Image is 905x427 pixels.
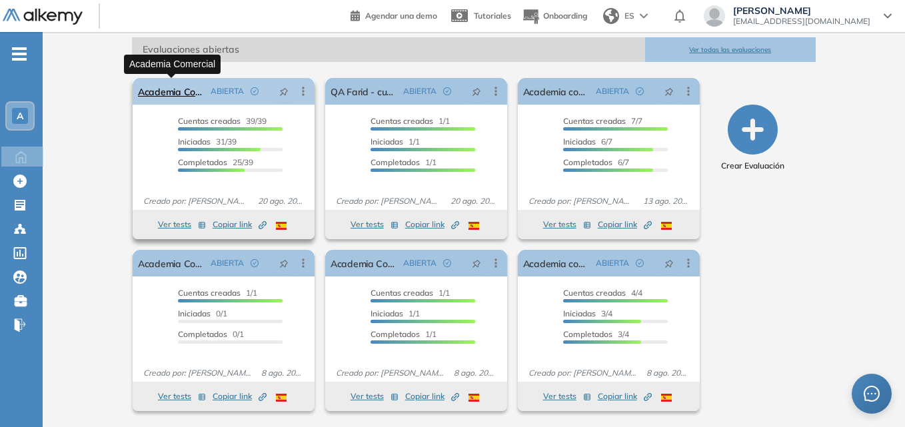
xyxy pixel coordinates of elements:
span: 1/1 [371,116,450,126]
a: Academia comercial Efectivo [523,250,590,276]
span: 3/4 [563,329,629,339]
button: Ver todas las evaluaciones [645,37,816,62]
span: [PERSON_NAME] [733,5,870,16]
span: Creado por: [PERSON_NAME] [138,195,253,207]
span: Copiar link [405,390,459,402]
span: 31/39 [178,137,237,147]
span: check-circle [636,259,644,267]
span: Iniciadas [371,308,403,318]
img: arrow [640,13,648,19]
span: ABIERTA [596,85,629,97]
span: Tutoriales [474,11,511,21]
button: Ver tests [351,388,399,404]
span: check-circle [443,87,451,95]
span: pushpin [664,86,674,97]
span: Creado por: [PERSON_NAME] [331,195,445,207]
span: Iniciadas [178,137,211,147]
span: 0/1 [178,308,227,318]
button: pushpin [269,81,299,102]
button: pushpin [462,252,491,274]
button: pushpin [462,81,491,102]
span: pushpin [279,86,289,97]
span: Creado por: [PERSON_NAME] [138,367,256,379]
span: 1/1 [178,288,257,298]
span: Completados [178,329,227,339]
span: 8 ago. 2025 [256,367,309,379]
span: pushpin [472,86,481,97]
span: ABIERTA [596,257,629,269]
span: Cuentas creadas [178,116,241,126]
button: Crear Evaluación [721,105,784,172]
span: 1/1 [371,308,420,318]
span: check-circle [636,87,644,95]
span: check-circle [443,259,451,267]
span: 8 ago. 2025 [449,367,502,379]
span: 3/4 [563,308,612,318]
span: ABIERTA [403,85,437,97]
span: ABIERTA [403,257,437,269]
button: Ver tests [351,216,399,232]
span: 20 ago. 2025 [445,195,502,207]
span: Evaluaciones abiertas [132,37,645,62]
img: world [603,8,619,24]
span: Cuentas creadas [371,288,433,298]
span: Onboarding [543,11,587,21]
span: Creado por: [PERSON_NAME] [331,367,449,379]
img: ESP [468,222,479,230]
button: Copiar link [405,388,459,404]
button: Copiar link [598,388,652,404]
button: Onboarding [522,2,587,31]
button: pushpin [654,81,684,102]
span: 6/7 [563,157,629,167]
span: 1/1 [371,137,420,147]
span: message [864,386,880,402]
span: 13 ago. 2025 [638,195,694,207]
span: ABIERTA [211,85,244,97]
span: ES [624,10,634,22]
a: Academia Comercial Calificado [331,250,398,276]
span: Completados [371,157,420,167]
span: Cuentas creadas [563,116,626,126]
span: Copiar link [213,390,267,402]
button: Copiar link [213,388,267,404]
span: Cuentas creadas [371,116,433,126]
a: Academia Comercial [138,78,205,105]
img: ESP [661,222,672,230]
span: pushpin [279,258,289,268]
span: Iniciadas [563,137,596,147]
a: Academia comercial test único [523,78,590,105]
span: Iniciadas [371,137,403,147]
span: Copiar link [213,218,267,230]
span: Creado por: [PERSON_NAME] [523,195,638,207]
span: ABIERTA [211,257,244,269]
span: Completados [371,329,420,339]
img: ESP [661,394,672,402]
span: 39/39 [178,116,267,126]
img: ESP [468,394,479,402]
a: QA Farid - custom-email 2 [331,78,398,105]
div: Academia Comercial [124,55,221,74]
button: Ver tests [543,216,591,232]
span: Copiar link [598,218,652,230]
button: Ver tests [158,388,206,404]
img: ESP [276,394,287,402]
span: Iniciadas [178,308,211,318]
span: 4/4 [563,288,642,298]
button: Ver tests [158,216,206,232]
span: check-circle [251,259,259,267]
span: 1/1 [371,329,437,339]
i: - [12,53,27,55]
span: Cuentas creadas [178,288,241,298]
span: 7/7 [563,116,642,126]
span: Copiar link [598,390,652,402]
span: pushpin [664,258,674,268]
span: Crear Evaluación [721,160,784,172]
button: Copiar link [405,216,459,232]
button: pushpin [654,252,684,274]
span: Iniciadas [563,308,596,318]
span: pushpin [472,258,481,268]
span: Creado por: [PERSON_NAME] [523,367,641,379]
a: Agendar una demo [351,7,437,23]
img: ESP [276,222,287,230]
span: Agendar una demo [365,11,437,21]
